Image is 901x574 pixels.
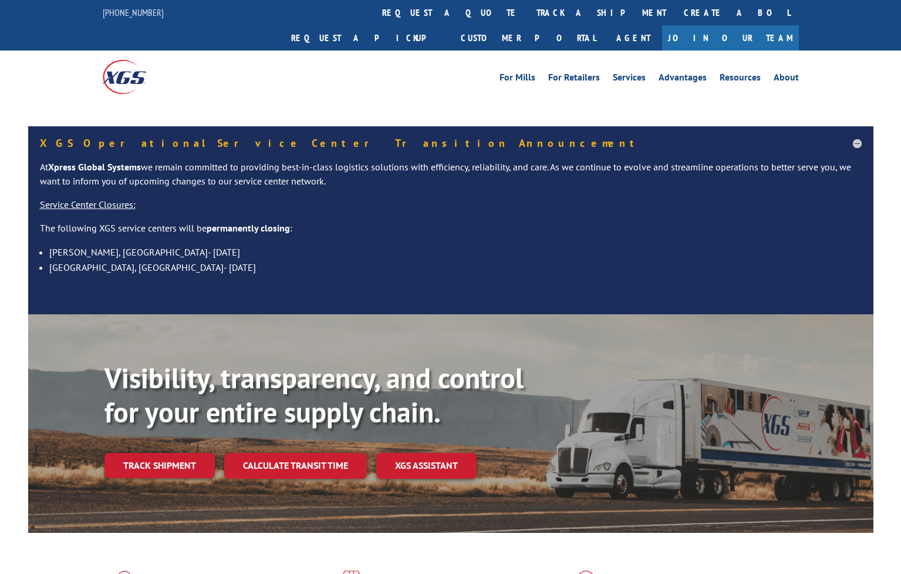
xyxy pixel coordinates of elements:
[49,244,862,260] li: [PERSON_NAME], [GEOGRAPHIC_DATA]- [DATE]
[659,73,707,86] a: Advantages
[613,73,646,86] a: Services
[605,25,662,51] a: Agent
[774,73,799,86] a: About
[103,6,164,18] a: [PHONE_NUMBER]
[282,25,452,51] a: Request a pickup
[662,25,799,51] a: Join Our Team
[40,221,862,245] p: The following XGS service centers will be :
[720,73,761,86] a: Resources
[104,360,524,430] b: Visibility, transparency, and control for your entire supply chain.
[376,453,477,478] a: XGS ASSISTANT
[104,453,215,478] a: Track shipment
[224,453,367,478] a: Calculate transit time
[548,73,600,86] a: For Retailers
[207,222,290,234] strong: permanently closing
[500,73,535,86] a: For Mills
[452,25,605,51] a: Customer Portal
[49,260,862,275] li: [GEOGRAPHIC_DATA], [GEOGRAPHIC_DATA]- [DATE]
[40,199,136,210] u: Service Center Closures:
[48,161,141,173] strong: Xpress Global Systems
[40,160,862,198] p: At we remain committed to providing best-in-class logistics solutions with efficiency, reliabilit...
[40,138,862,149] h5: XGS Operational Service Center Transition Announcement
